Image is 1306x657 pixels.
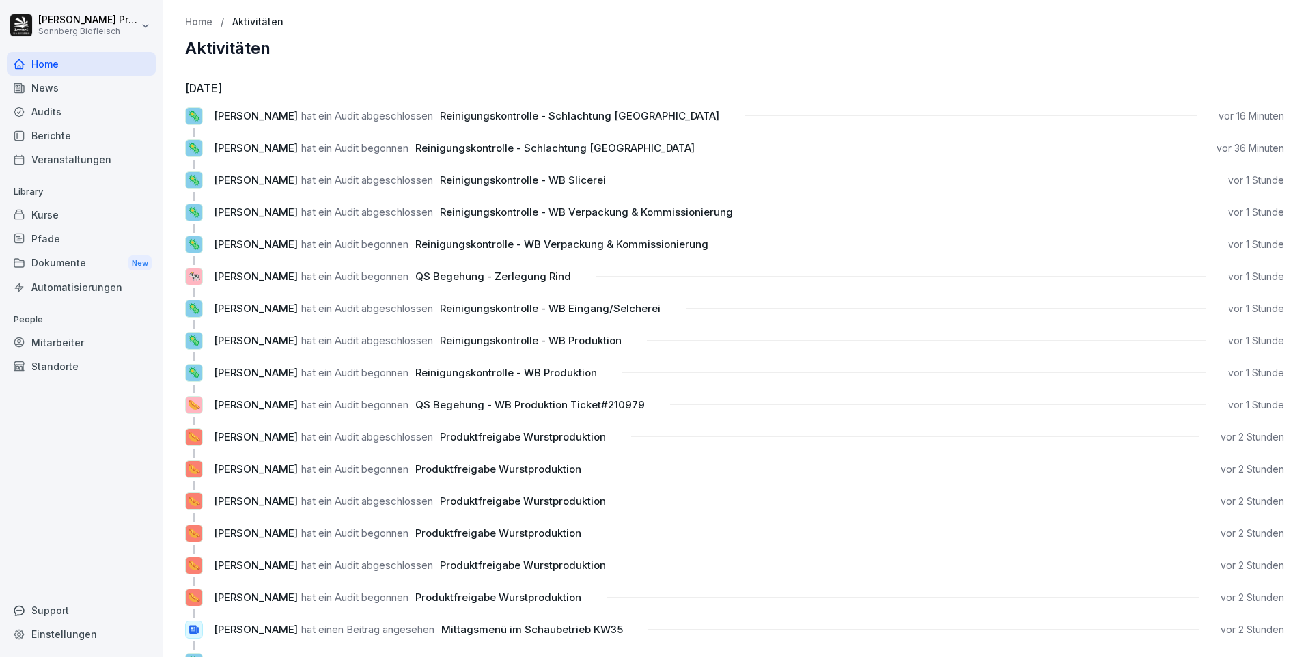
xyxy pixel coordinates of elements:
span: Reinigungskontrolle - WB Verpackung & Kommissionierung [440,206,733,219]
span: hat ein Audit abgeschlossen [301,334,433,347]
span: [PERSON_NAME] [214,494,298,507]
p: vor 36 Minuten [1217,141,1284,155]
p: vor 1 Stunde [1228,173,1284,187]
p: vor 1 Stunde [1228,398,1284,412]
a: Automatisierungen [7,275,156,299]
span: [PERSON_NAME] [214,173,298,186]
span: Reinigungskontrolle - Schlachtung [GEOGRAPHIC_DATA] [415,141,695,154]
span: [PERSON_NAME] [214,302,298,315]
span: [PERSON_NAME] [214,623,298,636]
span: [PERSON_NAME] [214,559,298,572]
span: hat ein Audit abgeschlossen [301,206,433,219]
span: hat einen Beitrag angesehen [301,623,434,636]
a: Aktivitäten [232,16,283,28]
a: Kurse [7,203,156,227]
a: Home [7,52,156,76]
p: [PERSON_NAME] Preßlauer [38,14,138,26]
p: vor 1 Stunde [1228,238,1284,251]
span: hat ein Audit begonnen [301,270,408,283]
p: 🌭 [188,430,201,445]
p: vor 2 Stunden [1221,623,1284,637]
span: [PERSON_NAME] [214,527,298,540]
span: hat ein Audit begonnen [301,141,408,154]
p: 🌭 [188,526,201,542]
p: 🦠 [188,333,201,349]
p: vor 2 Stunden [1221,494,1284,508]
p: Sonnberg Biofleisch [38,27,138,36]
a: Mitarbeiter [7,331,156,354]
span: Reinigungskontrolle - Schlachtung [GEOGRAPHIC_DATA] [440,109,719,122]
span: hat ein Audit abgeschlossen [301,494,433,507]
span: [PERSON_NAME] [214,462,298,475]
span: Produktfreigabe Wurstproduktion [440,494,606,507]
span: Produktfreigabe Wurstproduktion [415,591,581,604]
p: 🌭 [188,590,201,606]
p: 🌭 [188,494,201,509]
p: 🦠 [188,365,201,381]
a: DokumenteNew [7,251,156,276]
a: News [7,76,156,100]
span: Reinigungskontrolle - WB Verpackung & Kommissionierung [415,238,708,251]
span: hat ein Audit abgeschlossen [301,109,433,122]
p: 🦠 [188,109,201,124]
p: 🐄 [188,269,201,285]
span: Reinigungskontrolle - WB Produktion [440,334,622,347]
p: vor 1 Stunde [1228,270,1284,283]
p: 🦠 [188,173,201,188]
span: [PERSON_NAME] [214,430,298,443]
a: Standorte [7,354,156,378]
span: [PERSON_NAME] [214,366,298,379]
span: Produktfreigabe Wurstproduktion [440,430,606,443]
p: 🦠 [188,205,201,221]
span: Reinigungskontrolle - WB Eingang/Selcherei [440,302,661,315]
p: vor 1 Stunde [1228,334,1284,348]
p: vor 1 Stunde [1228,366,1284,380]
span: hat ein Audit abgeschlossen [301,559,433,572]
a: Home [185,16,212,28]
p: vor 2 Stunden [1221,527,1284,540]
div: Dokumente [7,251,156,276]
p: vor 1 Stunde [1228,302,1284,316]
span: hat ein Audit begonnen [301,238,408,251]
span: hat ein Audit abgeschlossen [301,430,433,443]
h2: Aktivitäten [185,39,1284,58]
a: Einstellungen [7,622,156,646]
a: Pfade [7,227,156,251]
span: [PERSON_NAME] [214,591,298,604]
span: [PERSON_NAME] [214,270,298,283]
span: hat ein Audit begonnen [301,462,408,475]
a: Berichte [7,124,156,148]
p: 🌭 [188,397,201,413]
span: QS Begehung - Zerlegung Rind [415,270,571,283]
span: [PERSON_NAME] [214,334,298,347]
span: [PERSON_NAME] [214,109,298,122]
span: Mittagsmenü im Schaubetrieb KW35 [441,623,623,636]
p: vor 16 Minuten [1219,109,1284,123]
span: [PERSON_NAME] [214,206,298,219]
span: hat ein Audit abgeschlossen [301,173,433,186]
span: Produktfreigabe Wurstproduktion [440,559,606,572]
span: hat ein Audit begonnen [301,366,408,379]
p: vor 2 Stunden [1221,462,1284,476]
p: vor 1 Stunde [1228,206,1284,219]
span: Produktfreigabe Wurstproduktion [415,527,581,540]
p: 🌭 [188,462,201,477]
p: vor 2 Stunden [1221,591,1284,604]
span: hat ein Audit begonnen [301,527,408,540]
p: 🦠 [188,141,201,156]
span: [PERSON_NAME] [214,398,298,411]
span: hat ein Audit abgeschlossen [301,302,433,315]
span: Reinigungskontrolle - WB Slicerei [440,173,606,186]
p: vor 2 Stunden [1221,559,1284,572]
p: 🦠 [188,301,201,317]
div: Support [7,598,156,622]
p: 🦠 [188,237,201,253]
